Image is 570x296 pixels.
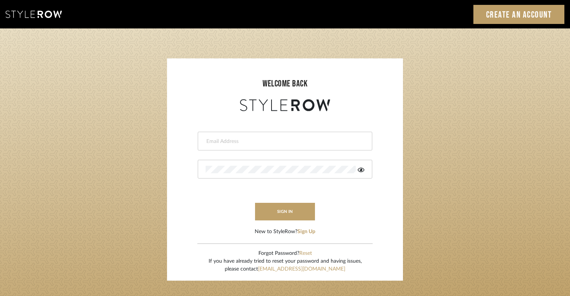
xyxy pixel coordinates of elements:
button: sign in [255,203,315,220]
button: Reset [299,250,312,257]
a: Create an Account [473,5,565,24]
div: welcome back [175,77,395,91]
div: Forgot Password? [209,250,362,257]
a: [EMAIL_ADDRESS][DOMAIN_NAME] [258,266,345,272]
div: If you have already tried to reset your password and having issues, please contact [209,257,362,273]
button: Sign Up [297,228,315,236]
input: Email Address [206,138,363,145]
div: New to StyleRow? [255,228,315,236]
